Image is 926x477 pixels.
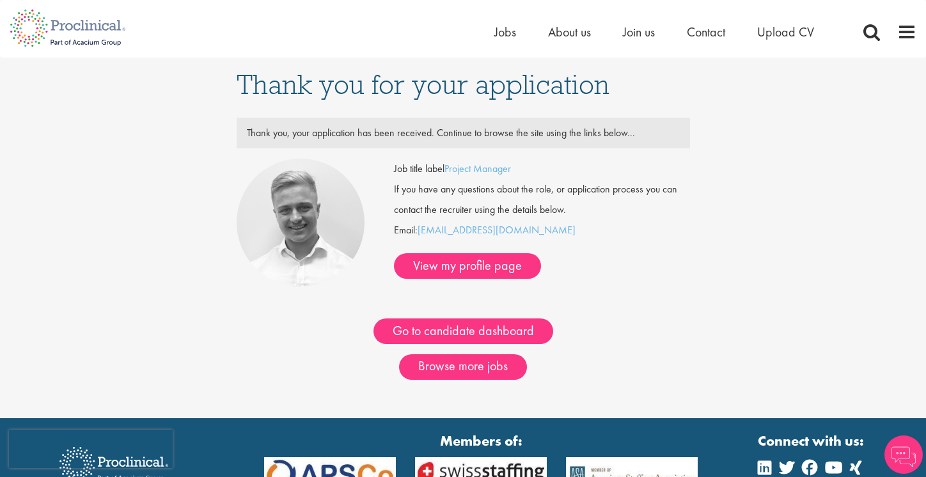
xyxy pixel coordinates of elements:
[623,24,655,40] a: Join us
[494,24,516,40] a: Jobs
[687,24,725,40] a: Contact
[237,159,365,286] img: Joshua Bye
[548,24,591,40] a: About us
[237,123,689,143] div: Thank you, your application has been received. Continue to browse the site using the links below...
[757,24,814,40] a: Upload CV
[418,223,576,237] a: [EMAIL_ADDRESS][DOMAIN_NAME]
[9,430,173,468] iframe: reCAPTCHA
[394,253,541,279] a: View my profile page
[384,159,700,179] div: Job title label
[237,67,609,102] span: Thank you for your application
[884,435,923,474] img: Chatbot
[394,159,690,279] div: Email:
[399,354,527,380] a: Browse more jobs
[264,431,698,451] strong: Members of:
[758,431,867,451] strong: Connect with us:
[384,179,700,220] div: If you have any questions about the role, or application process you can contact the recruiter us...
[373,318,553,344] a: Go to candidate dashboard
[444,162,511,175] a: Project Manager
